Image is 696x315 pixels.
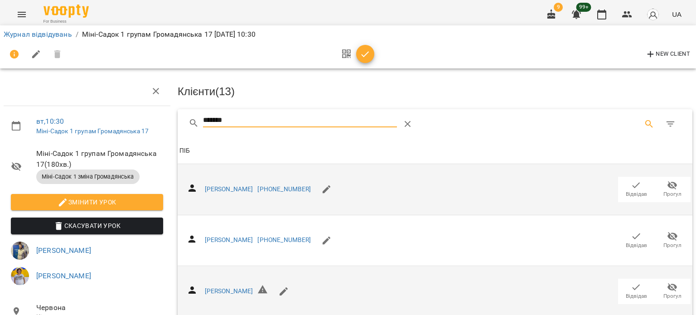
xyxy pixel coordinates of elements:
span: 9 [554,3,563,12]
button: Menu [11,4,33,25]
span: Відвідав [626,190,647,198]
a: [PERSON_NAME] [205,236,253,243]
button: Search [638,113,660,135]
a: [PERSON_NAME] [205,185,253,193]
span: UA [672,10,681,19]
span: Змінити урок [18,197,156,208]
nav: breadcrumb [4,29,692,40]
input: Search [203,113,397,128]
img: avatar_s.png [647,8,659,21]
a: [PERSON_NAME] [36,271,91,280]
img: Voopty Logo [43,5,89,18]
img: 61427d73a8797fc46e03834be2b99227.jpg [11,267,29,285]
span: Прогул [663,292,681,300]
a: Журнал відвідувань [4,30,72,39]
span: For Business [43,19,89,24]
button: New Client [643,47,692,62]
span: Міні-Садок 1 групам Громадянська 17 ( 180 хв. ) [36,148,163,170]
span: ПІБ [179,145,691,156]
a: [PERSON_NAME] [36,246,91,255]
h3: Клієнти ( 13 ) [178,86,692,97]
div: ПІБ [179,145,190,156]
p: Міні-Садок 1 групам Громадянська 17 [DATE] 10:30 [82,29,256,40]
button: Скасувати Урок [11,218,163,234]
a: [PERSON_NAME] [205,287,253,295]
button: Прогул [654,279,691,304]
li: / [76,29,78,40]
span: Міні-Садок 1 зміна Громадянська [36,173,140,181]
a: [PHONE_NUMBER] [257,236,311,243]
button: Фільтр [660,113,681,135]
a: вт , 10:30 [36,117,64,126]
div: Sort [179,145,190,156]
button: Відвідав [618,228,654,253]
button: Відвідав [618,279,654,304]
button: UA [668,6,685,23]
span: Відвідав [626,242,647,249]
h6: Невірний формат телефону ${ phone } [257,284,268,299]
button: Відвідав [618,177,654,202]
span: Скасувати Урок [18,220,156,231]
div: Table Toolbar [178,109,692,138]
span: New Client [645,49,690,60]
span: 99+ [576,3,591,12]
span: Прогул [663,242,681,249]
button: Змінити урок [11,194,163,210]
span: Відвідав [626,292,647,300]
button: Прогул [654,228,691,253]
a: Міні-Садок 1 групам Громадянська 17 [36,127,149,135]
span: Червона [36,302,163,313]
button: Прогул [654,177,691,202]
a: [PHONE_NUMBER] [257,185,311,193]
img: 269e8361f8b385b661069a01276f9891.jpg [11,242,29,260]
span: Прогул [663,190,681,198]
